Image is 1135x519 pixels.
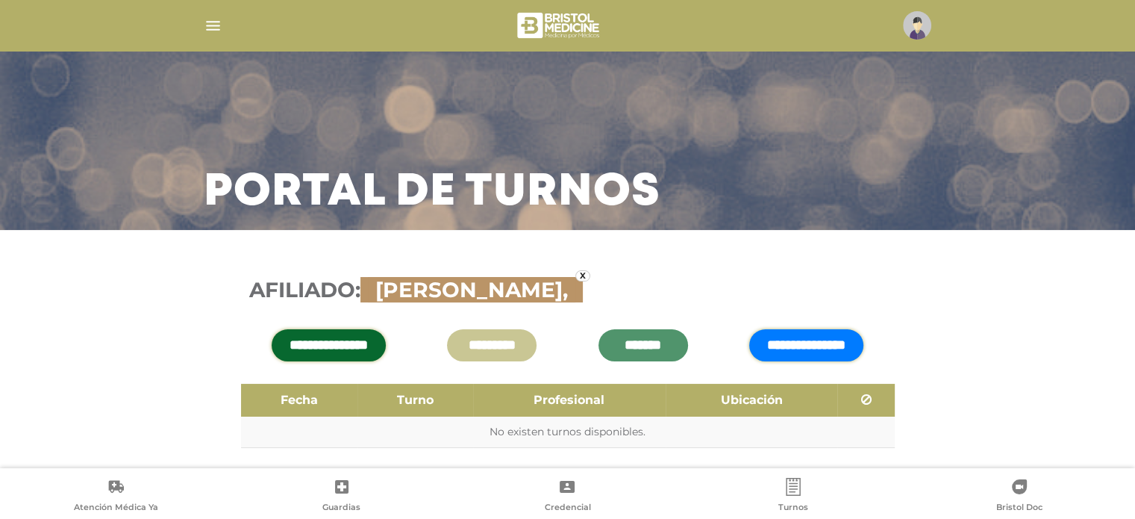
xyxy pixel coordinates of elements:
[996,502,1042,515] span: Bristol Doc
[357,384,473,417] th: Turno
[249,278,887,303] h3: Afiliado:
[229,478,455,516] a: Guardias
[906,478,1132,516] a: Bristol Doc
[204,173,660,212] h3: Portal de turnos
[322,502,360,515] span: Guardias
[473,384,666,417] th: Profesional
[3,478,229,516] a: Atención Médica Ya
[515,7,604,43] img: bristol-medicine-blanco.png
[74,502,158,515] span: Atención Médica Ya
[454,478,681,516] a: Credencial
[666,384,838,417] th: Ubicación
[681,478,907,516] a: Turnos
[575,270,590,282] a: x
[368,277,575,302] span: [PERSON_NAME],
[241,417,895,448] td: No existen turnos disponibles.
[778,502,808,515] span: Turnos
[241,384,358,417] th: Fecha
[204,16,222,35] img: Cober_menu-lines-white.svg
[544,502,590,515] span: Credencial
[903,11,931,40] img: profile-placeholder.svg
